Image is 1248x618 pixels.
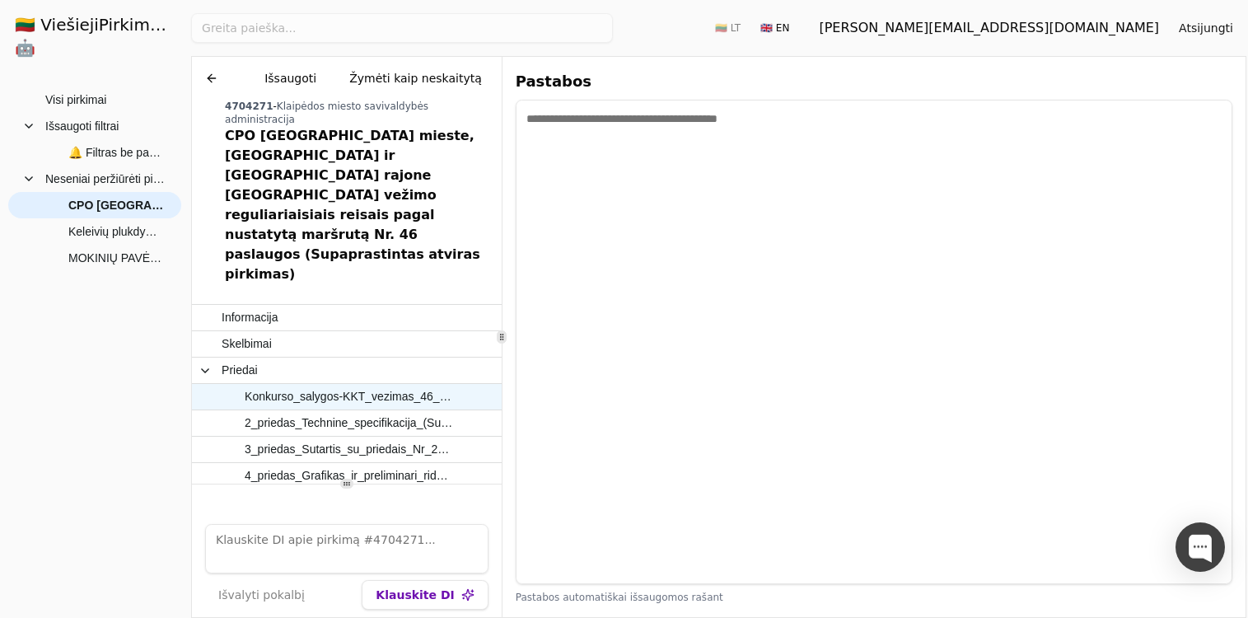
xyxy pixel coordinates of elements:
span: Visi pirkimai [45,87,106,112]
span: Neseniai peržiūrėti pirkimai [45,166,165,191]
span: Išsaugoti filtrai [45,114,119,138]
span: 4_priedas_Grafikas_ir_preliminari_rida_(Sutarties_priedas_Nr_1).xlsx [245,464,453,488]
span: Keleivių plukdymo laivu Nemuno upe maršrutu Zapyškis-Kulautuva-Zapyškis paslaugos (skelbiama apkl... [68,219,165,244]
span: Informacija [222,306,278,330]
span: 2_priedas_Technine_specifikacija_(Sutarties_priedas_Nr_3).docx [245,411,453,435]
button: Išsaugoti [251,63,330,93]
div: - [225,100,495,126]
span: Priedai [222,358,258,382]
input: Greita paieška... [191,13,613,43]
strong: .AI [165,15,190,35]
span: Konkurso_salygos-KKT_vezimas_46_marsrutu.docx [245,385,453,409]
h2: Pastabos [516,70,591,93]
button: 🇬🇧 EN [750,15,799,41]
span: 3_priedas_Sutartis_su_priedais_Nr_2_ir_Nr_4.docx [245,438,453,461]
span: MOKINIŲ PAVĖŽĖJIMO PASLAUGA (Atviras konkursas) [68,246,165,270]
span: Klaipėdos miesto savivaldybės administracija [225,101,428,125]
button: Klauskite DI [362,580,488,610]
span: 4704271 [225,101,273,112]
div: Pastabos automatiškai išsaugomos rašant [516,591,1232,604]
button: Žymėti kaip neskaitytą [336,63,495,93]
span: CPO [GEOGRAPHIC_DATA] mieste, [GEOGRAPHIC_DATA] ir [GEOGRAPHIC_DATA] rajone [GEOGRAPHIC_DATA] vež... [68,193,165,218]
div: CPO [GEOGRAPHIC_DATA] mieste, [GEOGRAPHIC_DATA] ir [GEOGRAPHIC_DATA] rajone [GEOGRAPHIC_DATA] vež... [225,126,495,284]
button: Atsijungti [1166,13,1246,43]
span: 🔔 Filtras be pavadinimo [68,140,165,165]
div: [PERSON_NAME][EMAIL_ADDRESS][DOMAIN_NAME] [819,18,1159,38]
span: Skelbimai [222,332,272,356]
